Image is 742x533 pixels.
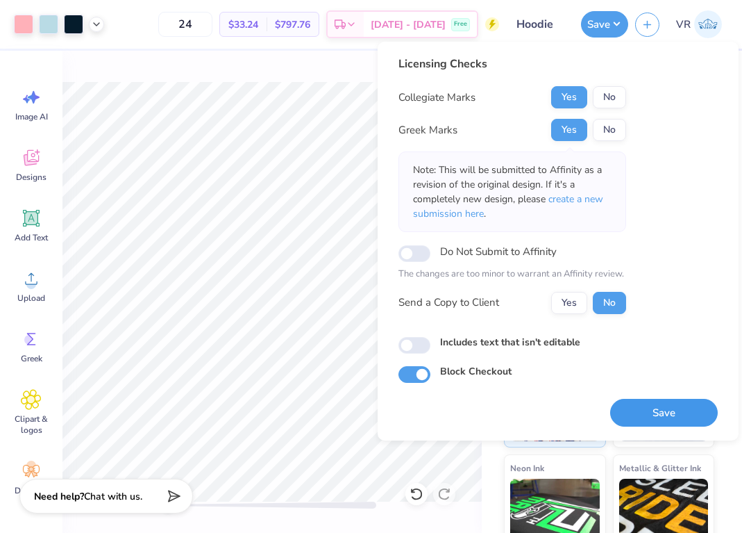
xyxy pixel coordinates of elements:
[16,172,47,183] span: Designs
[275,17,310,32] span: $797.76
[510,461,544,475] span: Neon Ink
[398,268,626,281] p: The changes are too minor to warrant an Affinity review.
[34,490,84,503] strong: Need help?
[84,490,142,503] span: Chat with us.
[581,11,628,38] button: Save
[593,86,626,108] button: No
[15,485,48,496] span: Decorate
[413,163,612,221] p: Note: This will be submitted to Affinity as a revision of the original design. If it's a complete...
[15,232,48,243] span: Add Text
[694,10,722,38] img: Val Rhey Lodueta
[398,122,457,138] div: Greek Marks
[398,56,626,72] div: Licensing Checks
[670,10,728,38] a: VR
[551,119,587,141] button: Yes
[440,243,557,261] label: Do Not Submit to Affinity
[593,119,626,141] button: No
[8,413,54,436] span: Clipart & logos
[676,17,691,33] span: VR
[551,292,587,314] button: Yes
[551,86,587,108] button: Yes
[454,19,467,29] span: Free
[593,292,626,314] button: No
[398,90,475,106] div: Collegiate Marks
[158,12,212,37] input: – –
[398,295,499,311] div: Send a Copy to Client
[440,335,580,350] label: Includes text that isn't editable
[506,10,574,38] input: Untitled Design
[440,364,512,379] label: Block Checkout
[228,17,258,32] span: $33.24
[17,293,45,304] span: Upload
[21,353,42,364] span: Greek
[371,17,446,32] span: [DATE] - [DATE]
[15,111,48,122] span: Image AI
[619,461,701,475] span: Metallic & Glitter Ink
[610,399,718,427] button: Save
